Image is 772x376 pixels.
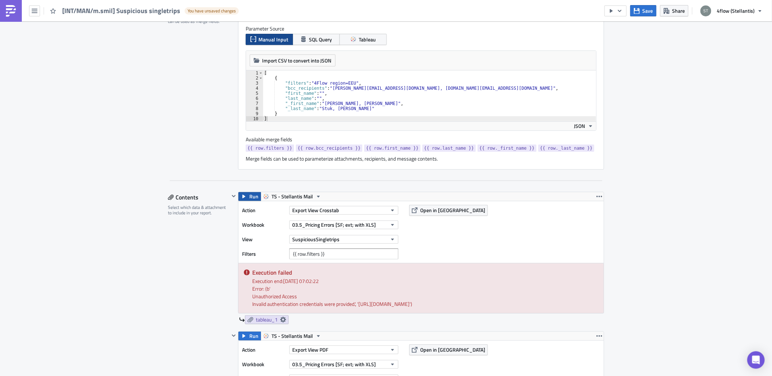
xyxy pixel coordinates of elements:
[289,345,398,354] button: Export View PDF
[630,5,656,16] button: Save
[246,91,263,96] div: 5
[292,206,339,214] span: Export View Crosstab
[249,192,258,201] span: Run
[289,248,398,259] input: Filter1=Value1&...
[478,145,536,152] a: {{ row._first_name }}
[62,7,181,15] span: [INT/MAN/m.smil] Suspicious singletrips
[574,122,585,130] span: JSON
[246,101,263,106] div: 7
[242,205,286,216] label: Action
[246,25,596,32] label: Parameter Source
[168,192,229,203] div: Contents
[359,36,376,43] span: Tableau
[364,145,421,152] a: {{ row.first_name }}
[245,315,289,324] a: tableau_1
[289,221,398,229] button: 03.5_Pricing Errors [SF; ext; with XLS]
[246,86,263,91] div: 4
[252,300,355,308] detail: Invalid authentication credentials were provided.
[242,248,286,259] label: Filters
[246,96,263,101] div: 6
[238,332,261,340] button: Run
[168,2,233,24] div: Define a list of parameters to iterate over. One report will be generated for each entry. Attribu...
[259,36,289,43] span: Manual Input
[261,192,324,201] button: TS - Stellantis Mail
[366,145,419,152] span: {{ row.first_name }}
[292,221,376,229] span: 03.5_Pricing Errors [SF; ext; with XLS]
[246,106,263,111] div: 8
[642,7,653,15] span: Save
[409,344,488,355] button: Open in [GEOGRAPHIC_DATA]
[261,332,324,340] button: TS - Stellantis Mail
[5,5,17,17] img: PushMetrics
[250,54,335,66] button: Import CSV to convert into JSON
[246,155,596,162] div: Merge fields can be used to parameterize attachments, recipients, and message contents.
[409,205,488,216] button: Open in [GEOGRAPHIC_DATA]
[289,360,398,369] button: 03.5_Pricing Errors [SF; ext; with XLS]
[256,316,278,323] span: tableau_1
[168,205,229,216] div: Select which data & attachment to include in your report.
[3,3,347,32] body: Rich Text Area. Press ALT-0 for help.
[32,15,219,20] a: 03.5_Pricing Errors [SF; ext; with XLS]: SuspiciousSingletrips - 4flow vista analytics
[422,145,476,152] a: {{ row.last_name }}
[660,5,688,16] button: Share
[242,359,286,370] label: Workbook
[339,34,387,45] button: Tableau
[252,285,598,308] div: Error: (b' ', '[URL][DOMAIN_NAME]')
[420,346,485,353] span: Open in [GEOGRAPHIC_DATA]
[672,7,685,15] span: Share
[3,3,347,32] p: Hello see attached daily report with suspicous singletrip tableau link>
[246,34,293,45] button: Manual Input
[717,7,755,15] span: 4flow (Stellantis)
[238,192,261,201] button: Run
[188,8,236,14] span: You have unsaved changes
[696,3,767,19] button: 4flow (Stellantis)
[540,145,593,152] span: {{ row._last_name }}
[252,292,598,300] summary: Unauthorized Access
[248,145,292,152] span: {{ row.filters }}
[571,122,596,130] button: JSON
[292,346,328,353] span: Export View PDF
[272,332,313,340] span: TS - Stellantis Mail
[298,145,361,152] span: {{ row.bcc_recipients }}
[246,111,263,116] div: 9
[538,145,595,152] a: {{ row._last_name }}
[246,145,294,152] a: {{ row.filters }}
[229,192,238,201] button: Hide content
[424,145,474,152] span: {{ row.last_name }}
[246,81,263,86] div: 3
[296,145,362,152] a: {{ row.bcc_recipients }}
[246,116,263,121] div: 10
[229,331,238,340] button: Hide content
[700,5,712,17] img: Avatar
[242,219,286,230] label: Workbook
[292,360,376,368] span: 03.5_Pricing Errors [SF; ext; with XLS]
[309,36,332,43] span: SQL Query
[252,277,598,285] div: Execution end: [DATE] 07:02:22
[262,57,331,64] span: Import CSV to convert into JSON
[420,206,485,214] span: Open in [GEOGRAPHIC_DATA]
[747,351,765,369] div: Open Intercom Messenger
[292,235,339,243] span: SuspiciousSingletrips
[246,76,263,81] div: 2
[242,234,286,245] label: View
[479,145,535,152] span: {{ row._first_name }}
[289,206,398,215] button: Export View Crosstab
[246,70,263,76] div: 1
[246,136,300,143] label: Available merge fields
[293,34,340,45] button: SQL Query
[272,192,313,201] span: TS - Stellantis Mail
[289,235,398,244] button: SuspiciousSingletrips
[249,332,258,340] span: Run
[242,344,286,355] label: Action
[252,270,598,275] h5: Execution failed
